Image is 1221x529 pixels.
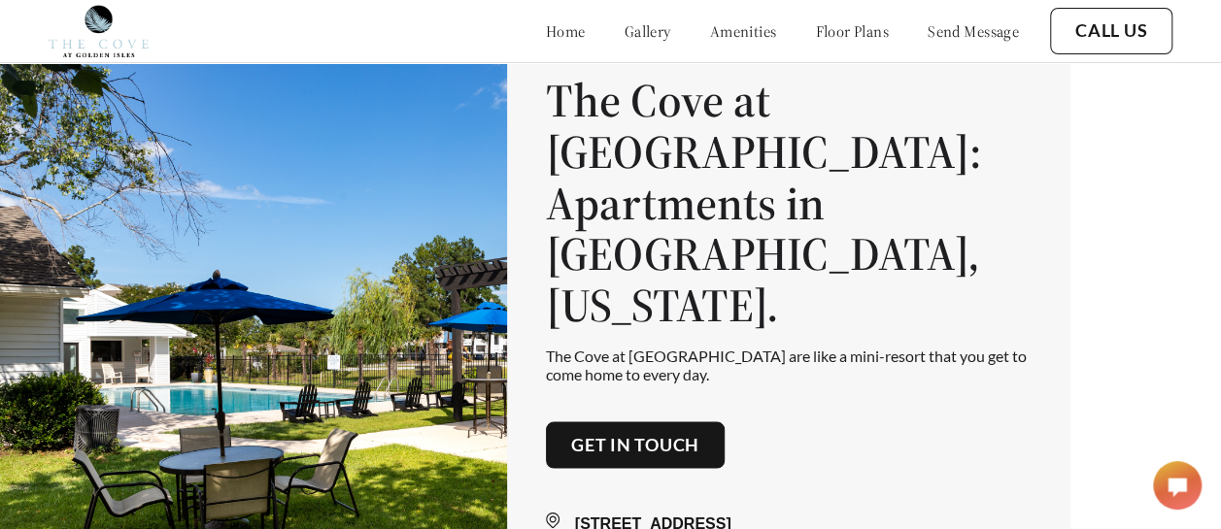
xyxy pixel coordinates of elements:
a: home [546,21,586,41]
a: amenities [710,21,777,41]
button: Call Us [1050,8,1172,54]
img: cove_at_golden_isles_logo.png [49,5,149,57]
a: gallery [625,21,671,41]
button: Get in touch [546,422,725,469]
p: The Cove at [GEOGRAPHIC_DATA] are like a mini-resort that you get to come home to every day. [546,346,1032,382]
a: Call Us [1075,20,1147,42]
a: floor plans [815,21,889,41]
h1: The Cove at [GEOGRAPHIC_DATA]: Apartments in [GEOGRAPHIC_DATA], [US_STATE]. [546,74,1032,330]
a: Get in touch [571,435,699,456]
a: send message [928,21,1019,41]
